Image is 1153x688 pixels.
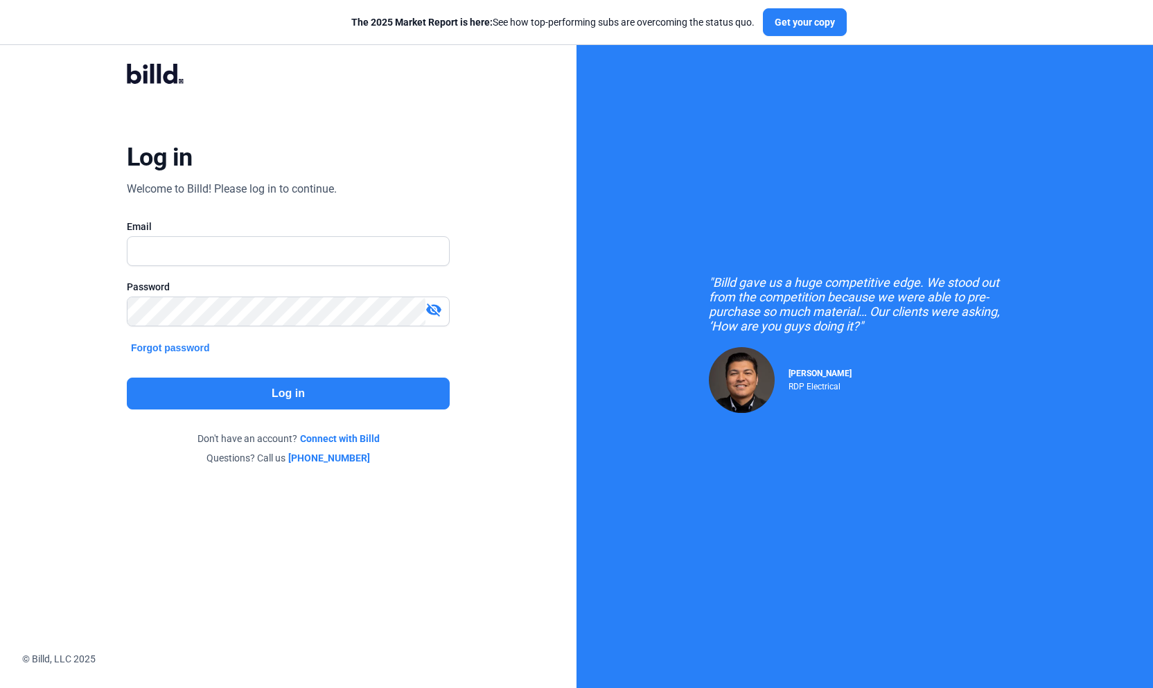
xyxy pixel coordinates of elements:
[351,17,493,28] span: The 2025 Market Report is here:
[127,378,450,409] button: Log in
[127,142,193,173] div: Log in
[351,15,755,29] div: See how top-performing subs are overcoming the status quo.
[709,347,775,413] img: Raul Pacheco
[763,8,847,36] button: Get your copy
[127,451,450,465] div: Questions? Call us
[127,340,214,355] button: Forgot password
[127,280,450,294] div: Password
[709,275,1021,333] div: "Billd gave us a huge competitive edge. We stood out from the competition because we were able to...
[127,181,337,197] div: Welcome to Billd! Please log in to continue.
[300,432,380,446] a: Connect with Billd
[789,369,852,378] span: [PERSON_NAME]
[127,220,450,233] div: Email
[127,432,450,446] div: Don't have an account?
[789,378,852,391] div: RDP Electrical
[288,451,370,465] a: [PHONE_NUMBER]
[425,301,442,318] mat-icon: visibility_off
